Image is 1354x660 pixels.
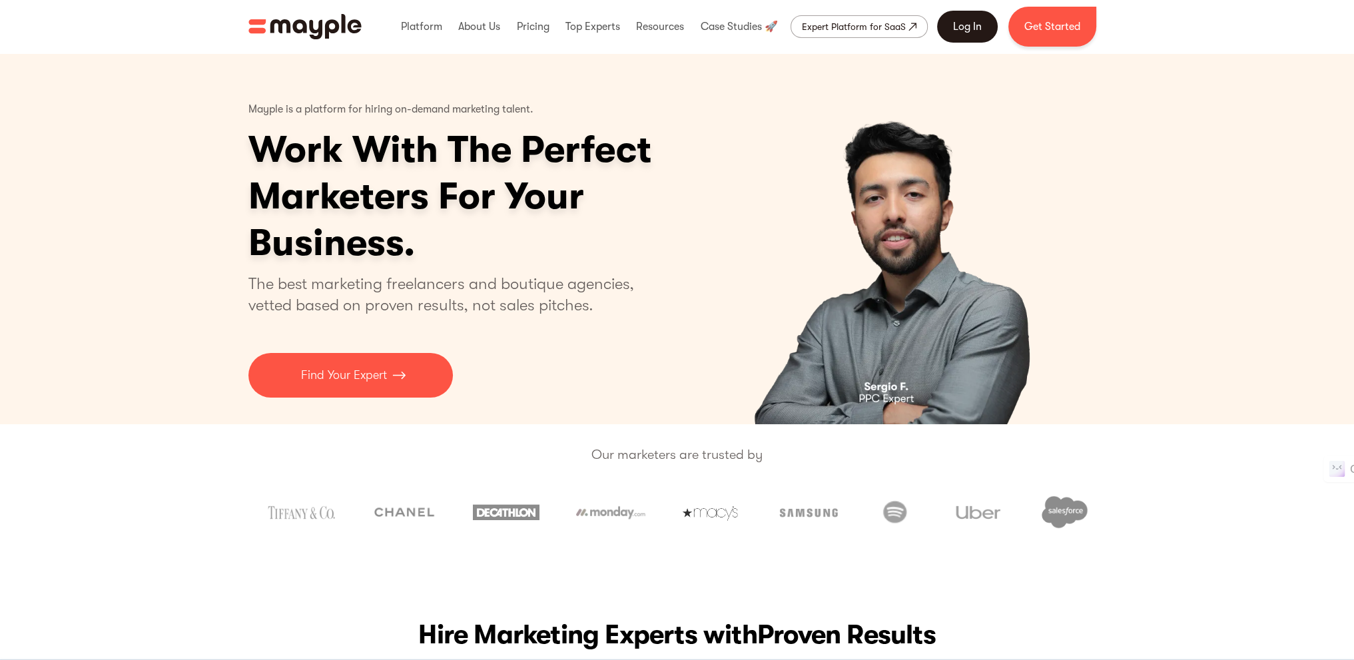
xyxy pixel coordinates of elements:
[802,19,906,35] div: Expert Platform for SaaS
[248,127,755,266] h1: Work With The Perfect Marketers For Your Business.
[455,5,504,48] div: About Us
[513,5,552,48] div: Pricing
[1008,7,1096,47] a: Get Started
[248,353,453,398] a: Find Your Expert
[690,53,1106,424] div: carousel
[248,93,533,127] p: Mayple is a platform for hiring on-demand marketing talent.
[248,14,362,39] img: Mayple logo
[248,273,650,316] p: The best marketing freelancers and boutique agencies, vetted based on proven results, not sales p...
[633,5,687,48] div: Resources
[690,53,1106,424] div: 2 of 5
[791,15,928,38] a: Expert Platform for SaaS
[757,619,936,650] span: Proven Results
[248,14,362,39] a: home
[301,366,387,384] p: Find Your Expert
[937,11,998,43] a: Log In
[398,5,446,48] div: Platform
[248,616,1106,653] h2: Hire Marketing Experts with
[1287,596,1354,660] iframe: Chat Widget
[562,5,623,48] div: Top Experts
